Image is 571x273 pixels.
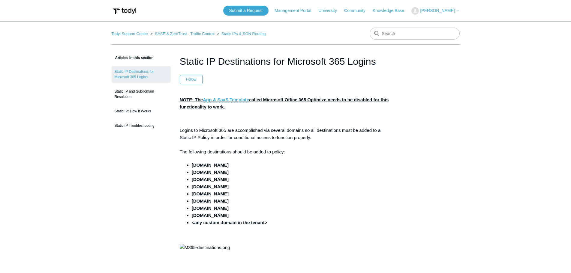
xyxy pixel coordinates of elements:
strong: [DOMAIN_NAME] [192,198,229,203]
a: Static IP Troubleshooting [112,120,171,131]
strong: [DOMAIN_NAME] [192,170,229,175]
a: University [318,7,343,14]
a: Static IP Destinations for Microsoft 365 Logins [112,66,171,83]
span: Articles in this section [112,56,154,60]
button: [PERSON_NAME] [411,7,459,15]
a: Knowledge Base [373,7,410,14]
img: Todyl Support Center Help Center home page [112,5,137,16]
strong: [DOMAIN_NAME] [192,184,229,189]
a: Static IPs & SGN Routing [221,31,266,36]
h1: Static IP Destinations for Microsoft 365 Logins [180,54,392,69]
strong: <any custom domain in the tenant> [192,220,267,225]
a: Static IP and Subdomain Resolution [112,86,171,102]
li: Static IPs & SGN Routing [216,31,266,36]
button: Follow Article [180,75,203,84]
li: Todyl Support Center [112,31,149,36]
a: Community [344,7,371,14]
span: [PERSON_NAME] [420,8,455,13]
a: Submit a Request [223,6,269,16]
strong: [DOMAIN_NAME] [192,213,229,218]
a: SASE & ZeroTrust - Traffic Control [155,31,215,36]
strong: [DOMAIN_NAME] [192,177,229,182]
p: Logins to Microsoft 365 are accomplished via several domains so all destinations must be added to... [180,127,392,156]
strong: NOTE: The called Microsoft Office 365 Optimize needs to be disabled for this functionality to work. [180,97,389,109]
a: App & SaaS Template [203,97,249,102]
a: Todyl Support Center [112,31,148,36]
a: Static IP: How it Works [112,105,171,117]
a: Management Portal [275,7,317,14]
strong: [DOMAIN_NAME] [192,191,229,196]
li: SASE & ZeroTrust - Traffic Control [149,31,216,36]
img: M365-destinations.png [180,244,230,251]
input: Search [370,28,460,40]
strong: [DOMAIN_NAME] [192,206,229,211]
strong: [DOMAIN_NAME] [192,162,229,168]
